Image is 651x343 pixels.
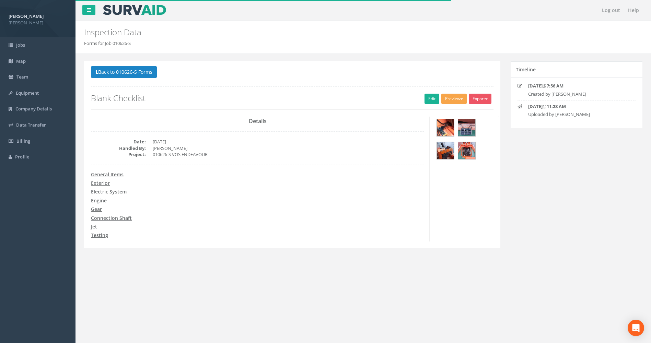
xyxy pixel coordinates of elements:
[547,83,563,89] strong: 7:56 AM
[9,13,44,19] strong: [PERSON_NAME]
[628,320,644,336] div: Open Intercom Messenger
[91,172,424,177] h4: General Items
[15,106,52,112] span: Company Details
[528,111,625,118] p: Uploaded by [PERSON_NAME]
[84,40,131,47] li: Forms for Job 010626-S
[84,28,548,37] h2: Inspection Data
[528,103,625,110] p: @
[153,151,424,158] dd: 010626-S VOS ENDEAVOUR
[16,58,26,64] span: Map
[528,91,625,97] p: Created by [PERSON_NAME]
[458,142,475,159] img: 48e9a2cd-7fd3-c47d-ea37-02d72290745e_82ef16da-5dd8-e283-1d17-3cd336a9dbb9_thumb.jpg
[91,215,424,221] h4: Connection Shaft
[16,42,25,48] span: Jobs
[437,142,454,159] img: 48e9a2cd-7fd3-c47d-ea37-02d72290745e_b1cebf1e-d7fa-a8dc-3069-b170e0bff010_thumb.jpg
[91,118,424,125] h3: Details
[441,94,467,104] button: Preview
[16,138,30,144] span: Billing
[153,139,424,145] dd: [DATE]
[528,83,543,89] strong: [DATE]
[16,90,39,96] span: Equipment
[16,122,46,128] span: Data Transfer
[16,74,28,80] span: Team
[458,119,475,136] img: 48e9a2cd-7fd3-c47d-ea37-02d72290745e_83c434db-30ba-c9a0-17cb-aaed3b031063_thumb.jpg
[91,224,424,229] h4: Jet
[15,154,29,160] span: Profile
[91,233,424,238] h4: Testing
[91,66,157,78] button: Back to 010626-S Forms
[91,94,493,103] h2: Blank Checklist
[91,151,146,158] dt: Project:
[469,94,491,104] button: Export
[91,198,424,203] h4: Engine
[91,139,146,145] dt: Date:
[153,145,424,152] dd: [PERSON_NAME]
[528,103,543,109] strong: [DATE]
[516,67,536,72] h5: Timeline
[528,83,625,89] p: @
[425,94,439,104] a: Edit
[91,206,424,212] h4: Gear
[91,145,146,152] dt: Handled By:
[9,11,67,26] a: [PERSON_NAME] [PERSON_NAME]
[437,119,454,136] img: 48e9a2cd-7fd3-c47d-ea37-02d72290745e_76744f14-aa7f-5d60-234e-e8149ca9cf35_thumb.jpg
[91,180,424,186] h4: Exterior
[9,20,67,26] span: [PERSON_NAME]
[547,103,566,109] strong: 11:28 AM
[91,189,424,194] h4: Electric System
